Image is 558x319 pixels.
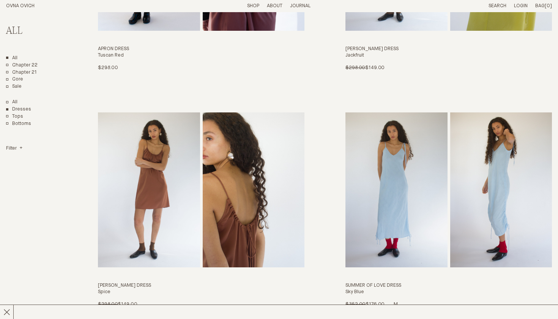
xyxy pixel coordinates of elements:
a: All [6,55,17,62]
p: $176.00 [345,302,385,308]
h2: All [6,26,69,37]
span: $298.00 [98,302,118,307]
a: Tops [6,114,23,120]
a: Journal [290,3,311,8]
span: $352.00 [345,302,366,307]
a: Show All [6,99,17,106]
a: Sale [6,84,22,90]
h4: Tuscan Red [98,52,304,59]
a: Summer of Love Dress [345,112,552,308]
p: $149.00 [345,65,385,71]
h3: Summer of Love Dress [345,283,552,289]
span: Bag [535,3,545,8]
h4: Sky Blue [345,289,552,295]
p: $298.00 [98,65,118,71]
summary: Filter [6,145,22,152]
h4: Jackfruit [345,52,552,59]
a: Home [6,3,35,8]
p: $149.00 [98,302,137,308]
a: Login [514,3,528,8]
h4: Spice [98,289,304,295]
a: Search [489,3,506,8]
a: Chapter 22 [6,62,38,69]
span: M [394,302,398,307]
span: [0] [545,3,552,8]
a: Core [6,76,23,83]
a: Odie Dress [98,112,304,308]
a: Chapter 21 [6,69,37,76]
summary: About [267,3,282,9]
a: Dresses [6,106,31,113]
img: Summer of Love Dress [345,112,447,267]
h3: [PERSON_NAME] Dress [345,46,552,52]
img: Odie Dress [98,112,200,267]
a: Shop [247,3,259,8]
span: $298.00 [345,65,365,70]
h3: Apron Dress [98,46,304,52]
h3: [PERSON_NAME] Dress [98,283,304,289]
a: Bottoms [6,121,31,127]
